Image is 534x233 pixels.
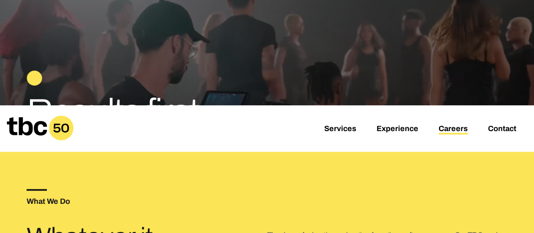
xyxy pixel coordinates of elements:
[439,124,468,134] a: Careers
[27,197,267,205] h5: What We Do
[488,124,516,134] a: Contact
[377,124,418,134] a: Experience
[7,134,73,143] a: Home
[324,124,356,134] a: Services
